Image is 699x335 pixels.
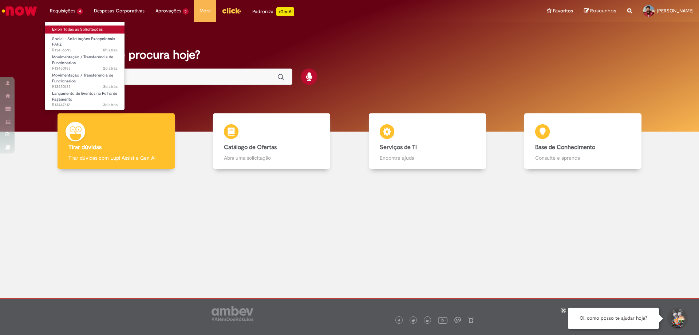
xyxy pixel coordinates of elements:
span: Requisições [50,7,75,15]
img: logo_footer_facebook.png [397,319,401,323]
ul: Requisições [44,22,125,110]
img: logo_footer_ambev_rotulo_gray.png [212,306,253,321]
span: Despesas Corporativas [94,7,145,15]
span: Lançamento de Eventos na Folha de Pagamento [52,91,117,102]
b: Tirar dúvidas [68,144,102,151]
a: Rascunhos [584,8,616,15]
p: Consulte e aprenda [535,154,631,161]
span: R13450183 [52,66,118,71]
b: Base de Conhecimento [535,144,595,151]
img: logo_footer_workplace.png [454,317,461,323]
span: R13456595 [52,47,118,53]
a: Serviços de TI Encontre ajuda [349,113,505,169]
img: logo_footer_twitter.png [411,319,415,323]
time: 26/08/2025 18:00:12 [103,84,118,89]
p: Abra uma solicitação [224,154,319,161]
a: Base de Conhecimento Consulte e aprenda [505,113,661,169]
time: 28/08/2025 10:19:44 [103,47,118,53]
span: 8h atrás [103,47,118,53]
p: +GenAi [276,7,294,16]
p: Tirar dúvidas com Lupi Assist e Gen Ai [68,154,164,161]
img: logo_footer_naosei.png [468,317,474,323]
img: logo_footer_linkedin.png [426,319,430,323]
a: Aberto R13447612 : Lançamento de Eventos na Folha de Pagamento [45,90,125,105]
time: 26/08/2025 18:17:49 [103,66,118,71]
span: [PERSON_NAME] [657,8,694,14]
span: More [200,7,211,15]
button: Iniciar Conversa de Suporte [666,308,688,330]
span: 2d atrás [103,66,118,71]
span: 3d atrás [103,102,118,108]
span: 4 [77,8,83,15]
span: Aprovações [155,7,181,15]
span: Movimentação / Transferência de Funcionários [52,73,113,84]
a: Tirar dúvidas Tirar dúvidas com Lupi Assist e Gen Ai [38,113,194,169]
span: 3d atrás [103,84,118,89]
span: Movimentação / Transferência de Funcionários [52,54,113,66]
span: Favoritos [553,7,573,15]
span: 5 [183,8,189,15]
b: Catálogo de Ofertas [224,144,277,151]
span: Social – Solicitações Excepcionais FAHZ [52,36,115,47]
a: Catálogo de Ofertas Abra uma solicitação [194,113,350,169]
div: Oi, como posso te ajudar hoje? [568,308,659,329]
h2: O que você procura hoje? [63,48,636,61]
span: Rascunhos [590,7,616,14]
b: Serviços de TI [380,144,417,151]
p: Encontre ajuda [380,154,475,161]
img: ServiceNow [1,4,38,18]
span: R13447612 [52,102,118,108]
a: Aberto R13450133 : Movimentação / Transferência de Funcionários [45,71,125,87]
time: 26/08/2025 10:56:09 [103,102,118,108]
img: click_logo_yellow_360x200.png [222,5,241,16]
a: Aberto R13456595 : Social – Solicitações Excepcionais FAHZ [45,35,125,51]
div: Padroniza [252,7,294,16]
span: R13450133 [52,84,118,90]
img: logo_footer_youtube.png [438,315,447,325]
a: Exibir Todas as Solicitações [45,26,125,34]
a: Aberto R13450183 : Movimentação / Transferência de Funcionários [45,53,125,69]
